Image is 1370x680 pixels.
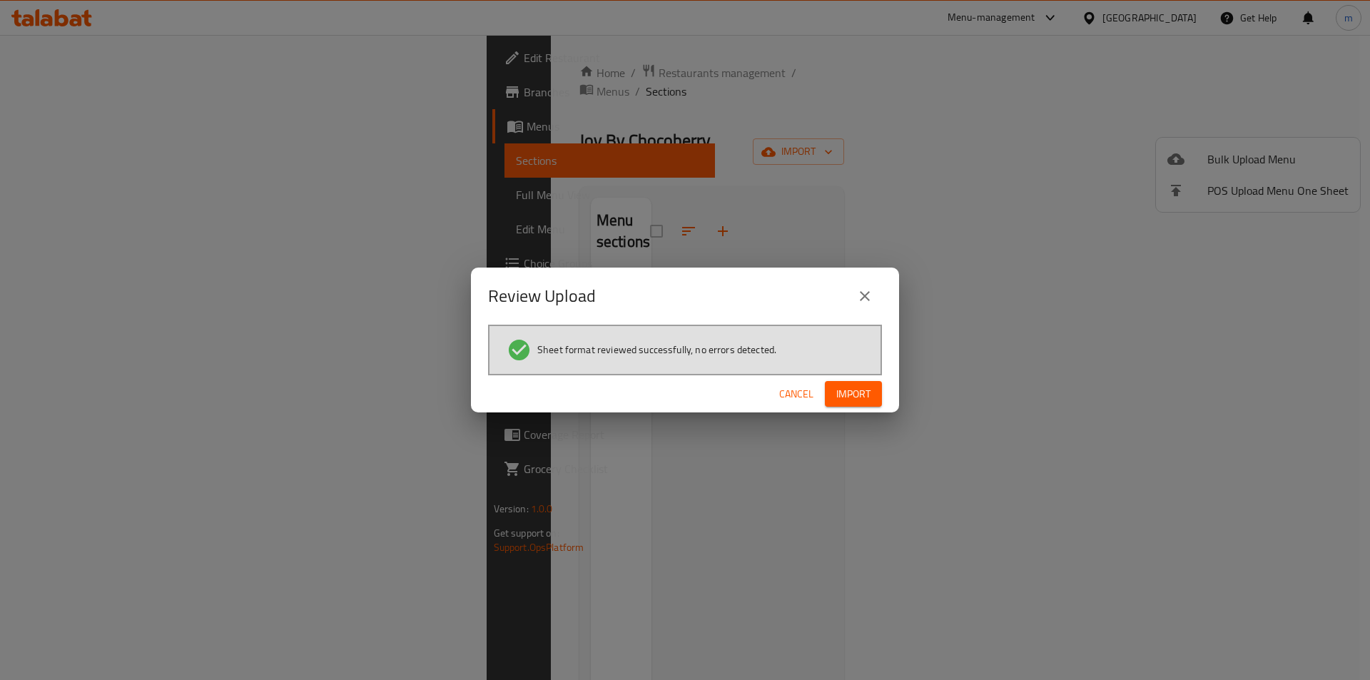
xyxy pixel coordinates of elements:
[773,381,819,407] button: Cancel
[848,279,882,313] button: close
[825,381,882,407] button: Import
[836,385,871,403] span: Import
[488,285,596,308] h2: Review Upload
[779,385,813,403] span: Cancel
[537,342,776,357] span: Sheet format reviewed successfully, no errors detected.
